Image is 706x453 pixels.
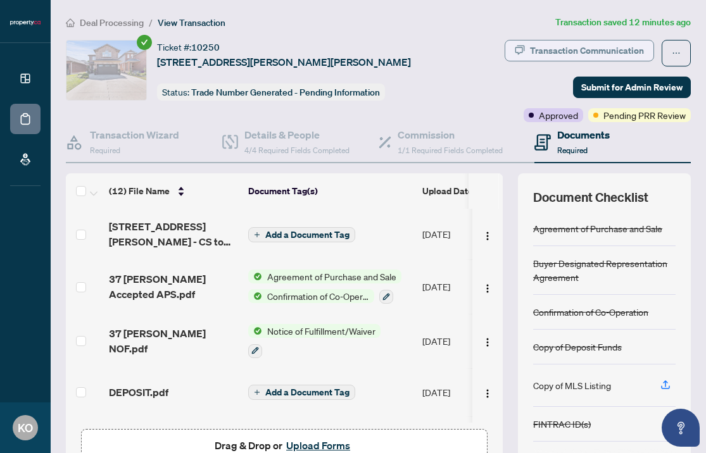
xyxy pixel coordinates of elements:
[398,146,503,155] span: 1/1 Required Fields Completed
[80,17,144,28] span: Deal Processing
[555,15,691,30] article: Transaction saved 12 minutes ago
[262,270,401,283] span: Agreement of Purchase and Sale
[557,146,588,155] span: Required
[533,378,611,392] div: Copy of MLS Listing
[398,127,503,142] h4: Commission
[477,331,498,351] button: Logo
[482,283,493,294] img: Logo
[477,224,498,244] button: Logo
[90,146,120,155] span: Required
[149,15,153,30] li: /
[262,324,381,338] span: Notice of Fulfillment/Waiver
[66,40,146,100] img: IMG-X12329938_1.jpg
[265,230,350,239] span: Add a Document Tag
[244,146,350,155] span: 4/4 Required Fields Completed
[191,42,220,53] span: 10250
[10,19,41,27] img: logo
[533,189,648,206] span: Document Checklist
[90,127,179,142] h4: Transaction Wizard
[581,77,683,97] span: Submit for Admin Review
[109,184,170,198] span: (12) File Name
[109,385,168,400] span: DEPOSIT.pdf
[417,259,503,314] td: [DATE]
[109,271,238,302] span: 37 [PERSON_NAME] Accepted APS.pdf
[417,314,503,368] td: [DATE]
[262,289,374,303] span: Confirmation of Co-Operation
[533,256,676,284] div: Buyer Designated Representation Agreement
[573,77,691,98] button: Submit for Admin Review
[417,368,503,416] td: [DATE]
[417,173,503,209] th: Upload Date
[557,127,610,142] h4: Documents
[66,18,75,27] span: home
[109,326,238,356] span: 37 [PERSON_NAME] NOF.pdf
[603,108,686,122] span: Pending PRR Review
[482,337,493,347] img: Logo
[248,227,355,242] button: Add a Document Tag
[533,305,648,319] div: Confirmation of Co-Operation
[265,388,350,397] span: Add a Document Tag
[417,209,503,259] td: [DATE]
[539,108,578,122] span: Approved
[533,221,662,235] div: Agreement of Purchase and Sale
[248,289,262,303] img: Status Icon
[533,417,591,431] div: FINTRAC ID(s)
[243,173,417,209] th: Document Tag(s)
[18,419,33,437] span: KO
[662,409,700,447] button: Open asap
[254,389,260,395] span: plus
[137,35,152,50] span: check-circle
[158,17,225,28] span: View Transaction
[244,127,350,142] h4: Details & People
[248,385,355,400] button: Add a Document Tag
[533,340,622,354] div: Copy of Deposit Funds
[482,388,493,399] img: Logo
[248,324,381,358] button: Status IconNotice of Fulfillment/Waiver
[248,384,355,400] button: Add a Document Tag
[672,49,681,58] span: ellipsis
[422,184,473,198] span: Upload Date
[477,382,498,402] button: Logo
[254,232,260,238] span: plus
[157,84,385,101] div: Status:
[191,87,380,98] span: Trade Number Generated - Pending Information
[482,231,493,241] img: Logo
[248,270,401,304] button: Status IconAgreement of Purchase and SaleStatus IconConfirmation of Co-Operation
[104,173,243,209] th: (12) File Name
[530,40,644,61] div: Transaction Communication
[248,324,262,338] img: Status Icon
[248,270,262,283] img: Status Icon
[157,40,220,54] div: Ticket #:
[157,54,411,70] span: [STREET_ADDRESS][PERSON_NAME][PERSON_NAME]
[109,219,238,249] span: [STREET_ADDRESS][PERSON_NAME] - CS to listing brokerage.pdf
[248,226,355,243] button: Add a Document Tag
[505,40,654,61] button: Transaction Communication
[477,276,498,297] button: Logo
